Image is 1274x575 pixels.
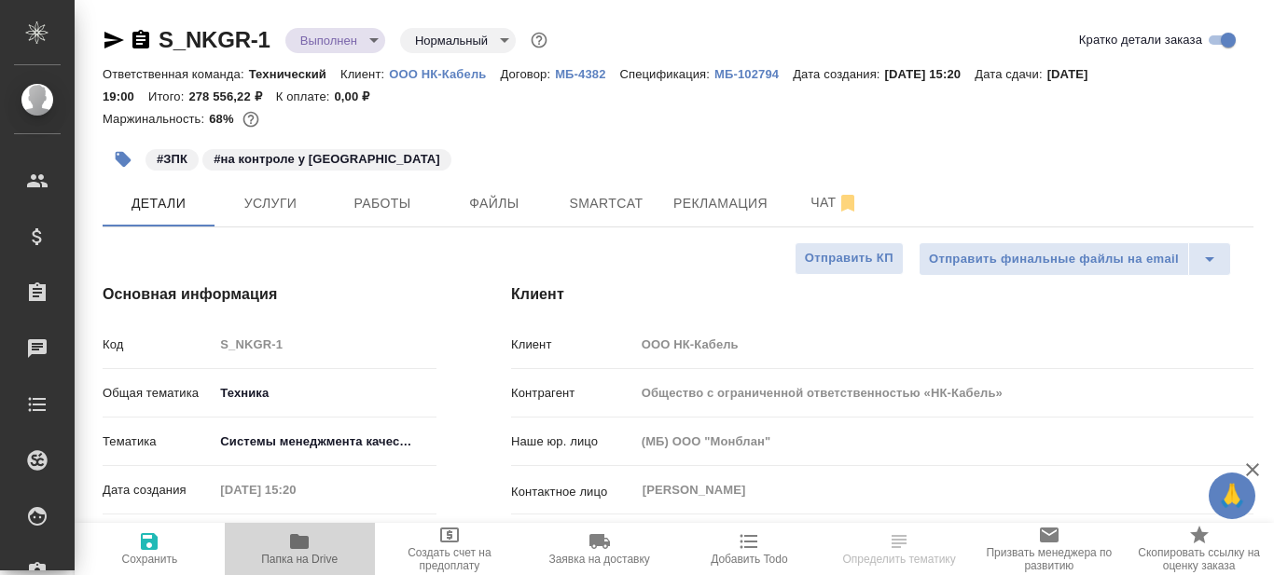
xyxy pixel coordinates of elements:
span: Папка на Drive [261,553,338,566]
button: Отправить КП [795,242,904,275]
h4: Основная информация [103,283,436,306]
p: Тематика [103,432,214,451]
button: Сохранить [75,523,225,575]
p: МБ-4382 [555,67,619,81]
span: Отправить финальные файлы на email [929,249,1179,270]
button: Выполнен [295,33,363,48]
button: Доп статусы указывают на важность/срочность заказа [527,28,551,52]
span: ЗПК [144,150,201,166]
p: [DATE] 15:20 [885,67,976,81]
span: Работы [338,192,427,215]
p: Наше юр. лицо [511,432,635,451]
span: Файлы [450,192,539,215]
span: на контроле у биздева [201,150,453,166]
a: МБ-4382 [555,65,619,81]
span: Услуги [226,192,315,215]
p: Договор: [500,67,555,81]
p: Код [103,335,214,354]
p: #ЗПК [157,150,187,169]
input: Пустое поле [635,428,1254,455]
p: Клиент: [340,67,389,81]
button: Папка на Drive [225,523,375,575]
input: Пустое поле [214,476,377,503]
svg: Отписаться [837,192,859,214]
p: Клиент [511,335,635,354]
input: Пустое поле [214,331,436,358]
button: 73865.11 RUB; [239,107,263,131]
a: ООО НК-Кабель [389,65,500,81]
div: split button [919,242,1231,276]
p: Общая тематика [103,384,214,403]
p: Контрагент [511,384,635,403]
button: Отправить финальные файлы на email [919,242,1189,276]
button: Скопировать ссылку на оценку заказа [1124,523,1274,575]
span: Рекламация [673,192,768,215]
input: Пустое поле [635,379,1254,406]
button: Скопировать ссылку для ЯМессенджера [103,29,125,51]
button: Добавить Todo [674,523,824,575]
h4: Клиент [511,283,1253,306]
div: Техника [214,377,436,409]
div: Системы менеджмента качества [214,426,436,458]
span: Добавить Todo [711,553,787,566]
p: Маржинальность: [103,112,209,126]
p: Дата сдачи: [975,67,1046,81]
button: Нормальный [409,33,493,48]
button: Заявка на доставку [524,523,674,575]
p: Контактное лицо [511,483,635,501]
button: Скопировать ссылку [130,29,152,51]
span: Чат [790,191,879,214]
span: 🙏 [1216,476,1248,515]
p: МБ-102794 [714,67,793,81]
span: Создать счет на предоплату [386,546,514,572]
a: МБ-102794 [714,65,793,81]
p: 68% [209,112,238,126]
p: Ответственная команда: [103,67,249,81]
button: Создать счет на предоплату [375,523,525,575]
button: 🙏 [1209,472,1255,519]
span: Определить тематику [842,553,955,566]
a: S_NKGR-1 [159,27,270,52]
p: Дата создания [103,481,214,500]
div: Выполнен [285,28,385,53]
p: 278 556,22 ₽ [188,89,275,103]
p: 0,00 ₽ [334,89,383,103]
p: Итого: [148,89,188,103]
div: Выполнен [400,28,516,53]
button: Добавить тэг [103,139,144,180]
p: К оплате: [276,89,335,103]
p: #на контроле у [GEOGRAPHIC_DATA] [214,150,440,169]
p: Технический [249,67,340,81]
input: Пустое поле [635,331,1254,358]
button: Определить тематику [824,523,975,575]
span: Кратко детали заказа [1079,31,1202,49]
p: ООО НК-Кабель [389,67,500,81]
button: Призвать менеджера по развитию [975,523,1125,575]
span: Отправить КП [805,248,893,269]
p: Дата создания: [793,67,884,81]
span: Заявка на доставку [548,553,649,566]
span: Smartcat [561,192,651,215]
span: Призвать менеджера по развитию [986,546,1114,572]
p: Спецификация: [620,67,714,81]
span: Детали [114,192,203,215]
span: Сохранить [122,553,178,566]
span: Скопировать ссылку на оценку заказа [1135,546,1263,572]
